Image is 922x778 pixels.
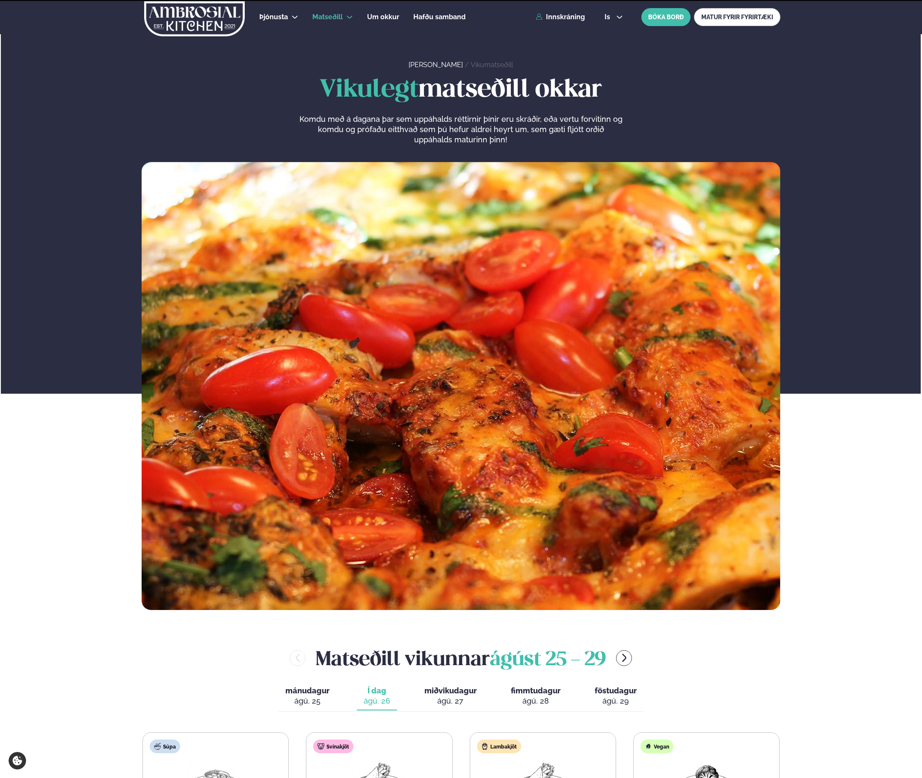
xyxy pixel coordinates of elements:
[595,696,637,706] div: ágú. 29
[595,686,637,695] span: föstudagur
[588,682,643,710] button: föstudagur ágú. 29
[142,77,780,104] h1: matseðill okkar
[641,8,691,26] button: BÓKA BORÐ
[9,752,26,769] a: Cookie settings
[259,12,288,22] a: Þjónusta
[364,686,390,696] span: Í dag
[424,686,477,695] span: miðvikudagur
[367,13,399,21] span: Um okkur
[490,651,606,669] span: ágúst 25 - 29
[511,686,560,695] span: fimmtudagur
[481,743,488,750] img: Lamb.svg
[465,61,471,69] span: /
[694,8,780,26] a: MATUR FYRIR FYRIRTÆKI
[367,12,399,22] a: Um okkur
[142,162,780,610] img: image alt
[640,740,673,753] div: Vegan
[413,12,465,22] a: Hafðu samband
[313,740,353,753] div: Svínakjöt
[357,682,397,710] button: Í dag ágú. 26
[312,12,343,22] a: Matseðill
[418,682,483,710] button: miðvikudagur ágú. 27
[154,743,161,750] img: soup.svg
[605,14,613,21] span: is
[477,740,521,753] div: Lambakjöt
[316,644,606,672] h2: Matseðill vikunnar
[320,78,418,102] span: Vikulegt
[150,740,180,753] div: Súpa
[413,13,465,21] span: Hafðu samband
[312,13,343,21] span: Matseðill
[471,61,513,69] a: Vikumatseðill
[290,650,305,666] button: menu-btn-left
[645,743,652,750] img: Vegan.svg
[536,13,585,21] a: Innskráning
[259,13,288,21] span: Þjónusta
[285,696,329,706] div: ágú. 25
[598,14,630,21] button: is
[616,650,632,666] button: menu-btn-right
[279,682,336,710] button: mánudagur ágú. 25
[511,696,560,706] div: ágú. 28
[285,686,329,695] span: mánudagur
[364,696,390,706] div: ágú. 26
[143,1,246,36] img: logo
[317,743,324,750] img: pork.svg
[504,682,567,710] button: fimmtudagur ágú. 28
[424,696,477,706] div: ágú. 27
[299,114,623,145] p: Komdu með á dagana þar sem uppáhalds réttirnir þínir eru skráðir, eða vertu forvitinn og komdu og...
[409,61,463,69] a: [PERSON_NAME]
